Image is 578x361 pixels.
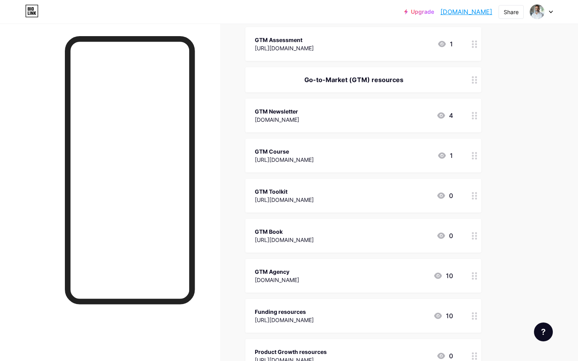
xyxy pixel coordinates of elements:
div: 4 [436,111,453,120]
div: Product Growth resources [255,348,327,356]
div: GTM Toolkit [255,187,314,196]
div: GTM Assessment [255,36,314,44]
a: Upgrade [404,9,434,15]
a: [DOMAIN_NAME] [440,7,492,16]
div: [DOMAIN_NAME] [255,276,299,284]
div: 1 [437,151,453,160]
div: 10 [433,311,453,321]
div: [URL][DOMAIN_NAME] [255,236,314,244]
div: 0 [436,351,453,361]
div: [URL][DOMAIN_NAME] [255,196,314,204]
div: GTM Newsletter [255,107,299,115]
div: 0 [436,191,453,200]
div: 10 [433,271,453,280]
div: [URL][DOMAIN_NAME] [255,44,314,52]
div: Funding resources [255,308,314,316]
div: [URL][DOMAIN_NAME] [255,316,314,324]
div: [DOMAIN_NAME] [255,115,299,124]
div: GTM Agency [255,268,299,276]
div: Share [504,8,519,16]
div: 1 [437,39,453,49]
div: [URL][DOMAIN_NAME] [255,156,314,164]
img: Jonathan Patrick [530,4,545,19]
div: 0 [436,231,453,240]
div: GTM Course [255,147,314,156]
div: GTM Book [255,227,314,236]
div: Go-to-Market (GTM) resources [255,75,453,84]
